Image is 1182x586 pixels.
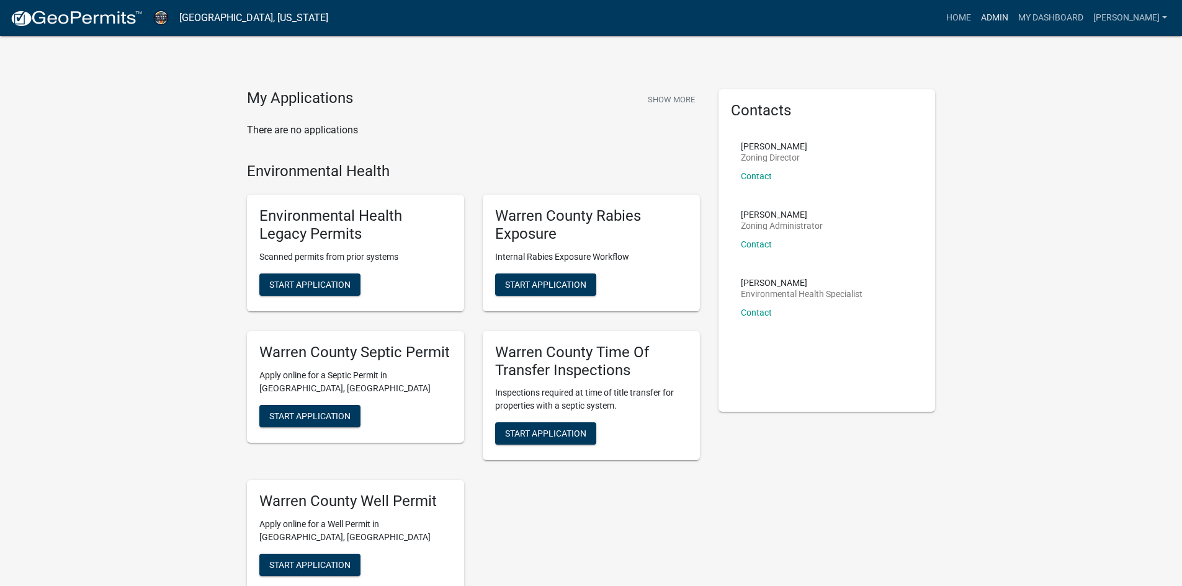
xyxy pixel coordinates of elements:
a: My Dashboard [1013,6,1088,30]
p: [PERSON_NAME] [741,278,862,287]
a: [PERSON_NAME] [1088,6,1172,30]
h4: My Applications [247,89,353,108]
p: Apply online for a Septic Permit in [GEOGRAPHIC_DATA], [GEOGRAPHIC_DATA] [259,369,452,395]
p: Internal Rabies Exposure Workflow [495,251,687,264]
p: [PERSON_NAME] [741,210,823,219]
a: Contact [741,308,772,317]
span: Start Application [269,411,351,420]
button: Start Application [259,273,360,296]
p: Apply online for a Well Permit in [GEOGRAPHIC_DATA], [GEOGRAPHIC_DATA] [259,518,452,544]
h5: Warren County Septic Permit [259,344,452,362]
span: Start Application [505,428,586,438]
img: Warren County, Iowa [153,9,169,26]
h5: Warren County Time Of Transfer Inspections [495,344,687,380]
span: Start Application [269,279,351,289]
p: Inspections required at time of title transfer for properties with a septic system. [495,386,687,412]
a: Home [941,6,976,30]
h5: Contacts [731,102,923,120]
h5: Warren County Rabies Exposure [495,207,687,243]
a: Admin [976,6,1013,30]
button: Show More [643,89,700,110]
button: Start Application [495,422,596,445]
h5: Warren County Well Permit [259,492,452,510]
span: Start Application [505,279,586,289]
p: Zoning Director [741,153,807,162]
p: [PERSON_NAME] [741,142,807,151]
button: Start Application [259,405,360,427]
button: Start Application [259,554,360,576]
p: There are no applications [247,123,700,138]
p: Zoning Administrator [741,221,823,230]
p: Environmental Health Specialist [741,290,862,298]
p: Scanned permits from prior systems [259,251,452,264]
span: Start Application [269,560,351,570]
a: Contact [741,239,772,249]
a: Contact [741,171,772,181]
a: [GEOGRAPHIC_DATA], [US_STATE] [179,7,328,29]
h5: Environmental Health Legacy Permits [259,207,452,243]
h4: Environmental Health [247,162,700,180]
button: Start Application [495,273,596,296]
